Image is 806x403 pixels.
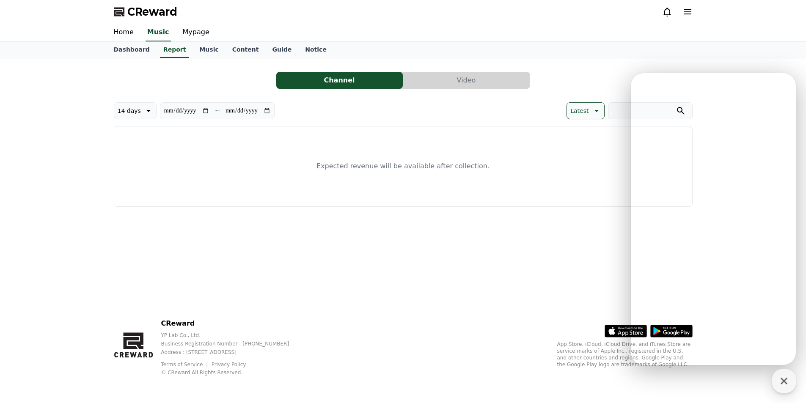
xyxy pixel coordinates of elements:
button: 14 days [114,102,157,119]
p: Expected revenue will be available after collection. [316,161,490,171]
p: App Store, iCloud, iCloud Drive, and iTunes Store are service marks of Apple Inc., registered in ... [557,341,693,368]
a: Guide [265,42,298,58]
p: ~ [215,106,220,116]
a: Privacy Policy [212,362,246,367]
p: Latest [570,105,589,117]
p: CReward [161,318,303,329]
a: Music [193,42,225,58]
button: Channel [276,72,403,89]
iframe: Channel chat [631,73,796,365]
a: Dashboard [107,42,157,58]
p: © CReward All Rights Reserved. [161,369,303,376]
a: Terms of Service [161,362,209,367]
a: Notice [298,42,333,58]
p: YP Lab Co., Ltd. [161,332,303,339]
a: Mypage [176,24,216,41]
button: Video [403,72,530,89]
p: Address : [STREET_ADDRESS] [161,349,303,356]
a: Home [107,24,140,41]
a: Music [146,24,171,41]
button: Latest [567,102,604,119]
span: CReward [127,5,177,19]
p: Business Registration Number : [PHONE_NUMBER] [161,340,303,347]
a: Content [226,42,266,58]
a: Report [160,42,190,58]
p: 14 days [118,105,141,117]
a: CReward [114,5,177,19]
